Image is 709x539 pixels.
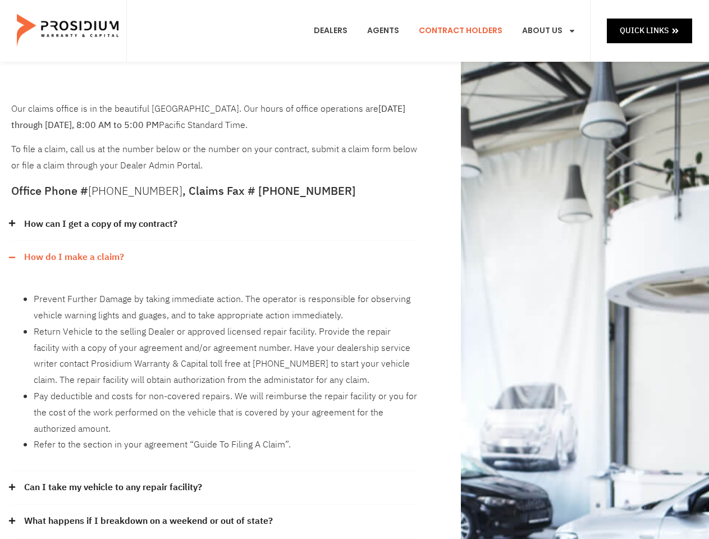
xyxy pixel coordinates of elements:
[34,324,419,389] li: Return Vehicle to the selling Dealer or approved licensed repair facility. Provide the repair fac...
[620,24,669,38] span: Quick Links
[11,241,419,274] div: How do I make a claim?
[24,249,124,266] a: How do I make a claim?
[24,513,273,529] a: What happens if I breakdown on a weekend or out of state?
[34,291,419,324] li: Prevent Further Damage by taking immediate action. The operator is responsible for observing vehi...
[11,101,419,134] p: Our claims office is in the beautiful [GEOGRAPHIC_DATA]. Our hours of office operations are Pacif...
[11,505,419,538] div: What happens if I breakdown on a weekend or out of state?
[11,185,419,197] h5: Office Phone # , Claims Fax # [PHONE_NUMBER]
[514,10,584,52] a: About Us
[607,19,692,43] a: Quick Links
[11,274,419,471] div: How do I make a claim?
[11,102,405,132] b: [DATE] through [DATE], 8:00 AM to 5:00 PM
[24,479,202,496] a: Can I take my vehicle to any repair facility?
[11,208,419,241] div: How can I get a copy of my contract?
[410,10,511,52] a: Contract Holders
[305,10,356,52] a: Dealers
[88,182,182,199] a: [PHONE_NUMBER]
[305,10,584,52] nav: Menu
[359,10,408,52] a: Agents
[34,389,419,437] li: Pay deductible and costs for non-covered repairs. We will reimburse the repair facility or you fo...
[34,437,419,453] li: Refer to the section in your agreement “Guide To Filing A Claim”.
[11,101,419,174] div: To file a claim, call us at the number below or the number on your contract, submit a claim form ...
[24,216,177,232] a: How can I get a copy of my contract?
[11,471,419,505] div: Can I take my vehicle to any repair facility?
